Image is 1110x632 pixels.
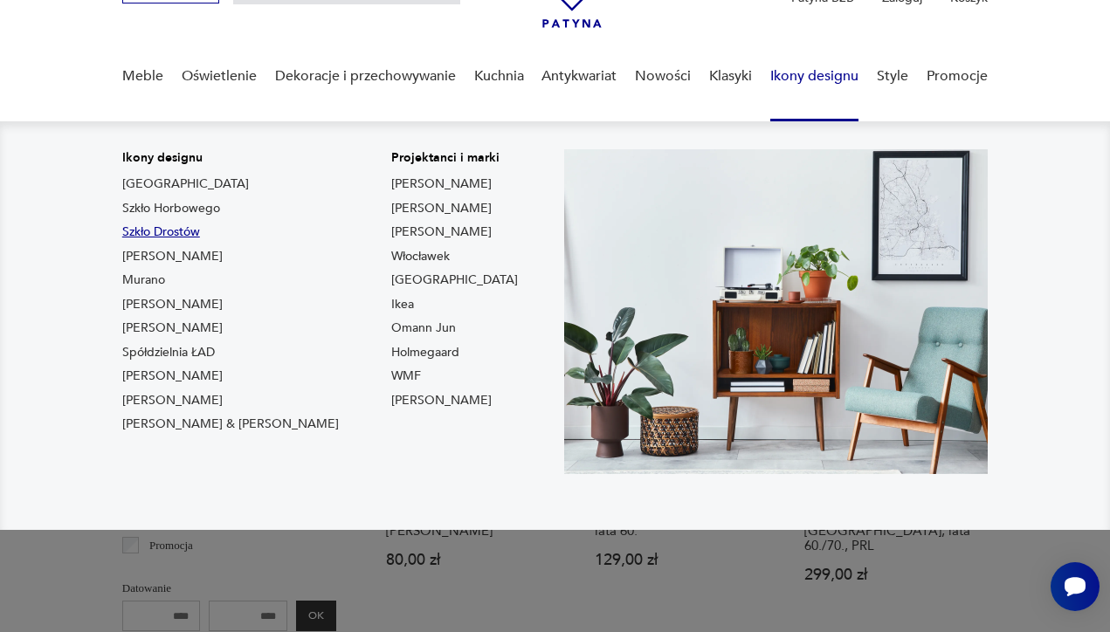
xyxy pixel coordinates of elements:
[391,149,518,167] p: Projektanci i marki
[474,43,524,110] a: Kuchnia
[122,248,223,265] a: [PERSON_NAME]
[391,296,414,313] a: Ikea
[122,416,339,433] a: [PERSON_NAME] & [PERSON_NAME]
[1051,562,1100,611] iframe: Smartsupp widget button
[122,200,220,217] a: Szkło Horbowego
[122,319,223,337] a: [PERSON_NAME]
[122,271,165,289] a: Murano
[122,223,200,241] a: Szkło Drostów
[122,392,223,409] a: [PERSON_NAME]
[927,43,988,110] a: Promocje
[122,149,339,167] p: Ikony designu
[391,319,456,337] a: Omann Jun
[391,368,421,385] a: WMF
[122,368,223,385] a: [PERSON_NAME]
[770,43,858,110] a: Ikony designu
[391,392,492,409] a: [PERSON_NAME]
[122,175,249,193] a: [GEOGRAPHIC_DATA]
[541,43,617,110] a: Antykwariat
[391,344,459,361] a: Holmegaard
[709,43,752,110] a: Klasyki
[391,223,492,241] a: [PERSON_NAME]
[122,43,163,110] a: Meble
[122,344,215,361] a: Spółdzielnia ŁAD
[391,271,518,289] a: [GEOGRAPHIC_DATA]
[391,248,450,265] a: Włocławek
[275,43,456,110] a: Dekoracje i przechowywanie
[877,43,908,110] a: Style
[182,43,257,110] a: Oświetlenie
[391,200,492,217] a: [PERSON_NAME]
[122,296,223,313] a: [PERSON_NAME]
[391,175,492,193] a: [PERSON_NAME]
[635,43,691,110] a: Nowości
[564,149,989,474] img: Meble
